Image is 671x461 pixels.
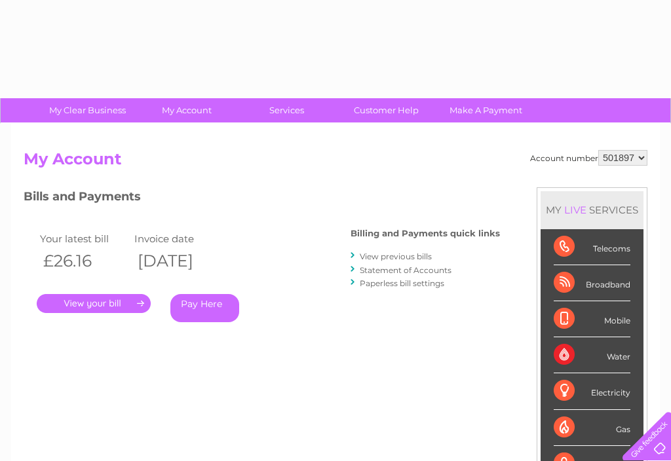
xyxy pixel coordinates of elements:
div: Gas [554,410,630,446]
th: [DATE] [131,248,225,274]
a: My Account [133,98,241,122]
a: Paperless bill settings [360,278,444,288]
div: Telecoms [554,229,630,265]
a: Customer Help [332,98,440,122]
div: Mobile [554,301,630,337]
a: Pay Here [170,294,239,322]
a: Statement of Accounts [360,265,451,275]
div: MY SERVICES [541,191,643,229]
a: Make A Payment [432,98,540,122]
h2: My Account [24,150,647,175]
h3: Bills and Payments [24,187,500,210]
a: My Clear Business [33,98,142,122]
div: Water [554,337,630,373]
div: Electricity [554,373,630,409]
div: Broadband [554,265,630,301]
a: View previous bills [360,251,432,261]
td: Your latest bill [37,230,131,248]
td: Invoice date [131,230,225,248]
th: £26.16 [37,248,131,274]
h4: Billing and Payments quick links [351,229,500,238]
div: Account number [530,150,647,166]
a: . [37,294,151,313]
div: LIVE [562,204,589,216]
a: Services [233,98,341,122]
